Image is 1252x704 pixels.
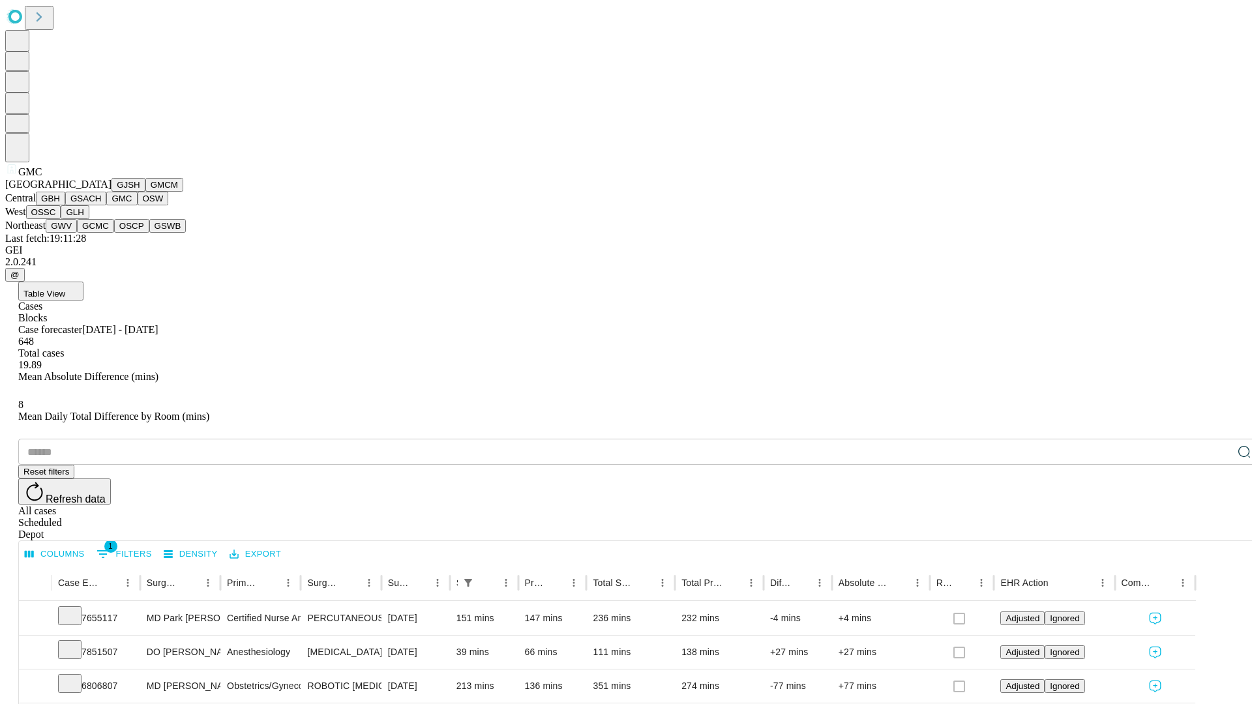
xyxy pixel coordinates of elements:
[1050,647,1079,657] span: Ignored
[456,636,512,669] div: 39 mins
[22,544,88,565] button: Select columns
[1122,578,1154,588] div: Comments
[635,574,653,592] button: Sort
[565,574,583,592] button: Menu
[1045,645,1084,659] button: Ignored
[26,205,61,219] button: OSSC
[227,636,294,669] div: Anesthesiology
[1094,574,1112,592] button: Menu
[653,574,672,592] button: Menu
[149,219,186,233] button: GSWB
[593,669,668,703] div: 351 mins
[839,578,889,588] div: Absolute Difference
[36,192,65,205] button: GBH
[742,574,760,592] button: Menu
[5,179,112,190] span: [GEOGRAPHIC_DATA]
[839,636,923,669] div: +27 mins
[459,574,477,592] button: Show filters
[5,244,1247,256] div: GEI
[954,574,972,592] button: Sort
[770,602,826,635] div: -4 mins
[388,602,443,635] div: [DATE]
[18,465,74,478] button: Reset filters
[1045,611,1084,625] button: Ignored
[908,574,927,592] button: Menu
[18,399,23,410] span: 8
[1050,681,1079,691] span: Ignored
[18,282,83,301] button: Table View
[1006,647,1039,657] span: Adjusted
[5,220,46,231] span: Northeast
[106,192,137,205] button: GMC
[360,574,378,592] button: Menu
[456,669,512,703] div: 213 mins
[93,544,155,565] button: Show filters
[388,669,443,703] div: [DATE]
[1174,574,1192,592] button: Menu
[811,574,829,592] button: Menu
[681,578,723,588] div: Total Predicted Duration
[58,578,99,588] div: Case Epic Id
[1000,645,1045,659] button: Adjusted
[525,669,580,703] div: 136 mins
[479,574,497,592] button: Sort
[145,178,183,192] button: GMCM
[307,602,374,635] div: PERCUTANEOUS NEPHROSTOLITHOTOMY OVER 2CM
[18,166,42,177] span: GMC
[1000,578,1048,588] div: EHR Action
[681,602,757,635] div: 232 mins
[25,641,45,664] button: Expand
[681,636,757,669] div: 138 mins
[25,675,45,698] button: Expand
[724,574,742,592] button: Sort
[525,602,580,635] div: 147 mins
[104,540,117,553] span: 1
[25,608,45,630] button: Expand
[839,602,923,635] div: +4 mins
[593,578,634,588] div: Total Scheduled Duration
[770,636,826,669] div: +27 mins
[61,205,89,219] button: GLH
[593,602,668,635] div: 236 mins
[18,411,209,422] span: Mean Daily Total Difference by Room (mins)
[227,669,294,703] div: Obstetrics/Gynecology
[1050,613,1079,623] span: Ignored
[147,602,214,635] div: MD Park [PERSON_NAME]
[147,578,179,588] div: Surgeon Name
[226,544,284,565] button: Export
[227,602,294,635] div: Certified Nurse Anesthetist
[307,636,374,669] div: [MEDICAL_DATA] WITH [MEDICAL_DATA] AND/OR [MEDICAL_DATA] WITH OR WITHOUT D\T\C
[5,192,36,203] span: Central
[5,233,86,244] span: Last fetch: 19:11:28
[18,359,42,370] span: 19.89
[100,574,119,592] button: Sort
[342,574,360,592] button: Sort
[5,256,1247,268] div: 2.0.241
[65,192,106,205] button: GSACH
[388,578,409,588] div: Surgery Date
[1000,611,1045,625] button: Adjusted
[525,578,546,588] div: Predicted In Room Duration
[119,574,137,592] button: Menu
[279,574,297,592] button: Menu
[770,578,791,588] div: Difference
[18,347,64,359] span: Total cases
[10,270,20,280] span: @
[681,669,757,703] div: 274 mins
[138,192,169,205] button: OSW
[839,669,923,703] div: +77 mins
[410,574,428,592] button: Sort
[593,636,668,669] div: 111 mins
[1000,679,1045,693] button: Adjusted
[456,578,458,588] div: Scheduled In Room Duration
[112,178,145,192] button: GJSH
[261,574,279,592] button: Sort
[147,636,214,669] div: DO [PERSON_NAME] [PERSON_NAME] Do
[525,636,580,669] div: 66 mins
[792,574,811,592] button: Sort
[459,574,477,592] div: 1 active filter
[227,578,260,588] div: Primary Service
[972,574,991,592] button: Menu
[5,268,25,282] button: @
[46,493,106,505] span: Refresh data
